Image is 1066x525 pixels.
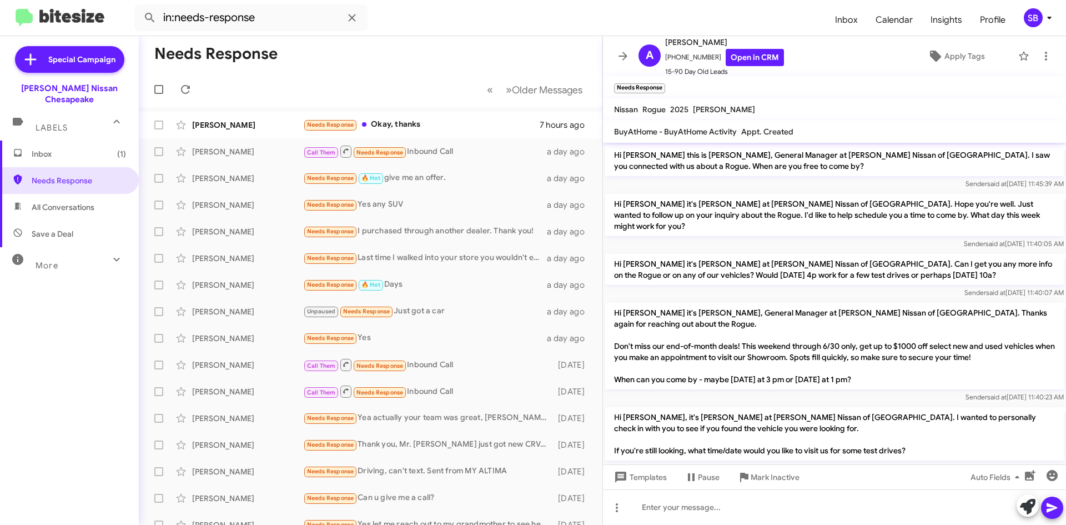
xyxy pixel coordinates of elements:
[987,179,1007,188] span: said at
[899,46,1013,66] button: Apply Tags
[303,252,547,264] div: Last time I walked into your store you wouldn't even give me a price for a car 😂😂😂 I'm good
[307,174,354,182] span: Needs Response
[36,261,58,271] span: More
[512,84,582,96] span: Older Messages
[693,104,755,114] span: [PERSON_NAME]
[361,174,380,182] span: 🔥 Hot
[547,226,594,237] div: a day ago
[547,279,594,291] div: a day ago
[605,145,1064,176] p: Hi [PERSON_NAME] this is [PERSON_NAME], General Manager at [PERSON_NAME] Nissan of [GEOGRAPHIC_DA...
[646,47,653,64] span: A
[552,386,594,397] div: [DATE]
[971,467,1024,487] span: Auto Fields
[32,175,126,186] span: Needs Response
[192,439,303,451] div: [PERSON_NAME]
[547,306,594,317] div: a day ago
[922,4,971,36] a: Insights
[361,281,380,288] span: 🔥 Hot
[966,393,1064,401] span: Sender [DATE] 11:40:23 AM
[665,36,784,49] span: [PERSON_NAME]
[303,332,547,344] div: Yes
[867,4,922,36] a: Calendar
[728,467,808,487] button: Mark Inactive
[32,228,73,239] span: Save a Deal
[944,46,985,66] span: Apply Tags
[15,46,124,73] a: Special Campaign
[192,413,303,424] div: [PERSON_NAME]
[552,493,594,504] div: [DATE]
[552,439,594,451] div: [DATE]
[307,149,336,156] span: Call Them
[117,148,126,159] span: (1)
[303,358,552,372] div: Inbound Call
[303,384,552,398] div: Inbound Call
[307,201,354,208] span: Needs Response
[826,4,867,36] a: Inbox
[192,493,303,504] div: [PERSON_NAME]
[987,393,1007,401] span: said at
[547,333,594,344] div: a day ago
[192,359,303,371] div: [PERSON_NAME]
[134,4,368,31] input: Search
[307,494,354,502] span: Needs Response
[698,467,720,487] span: Pause
[192,199,303,211] div: [PERSON_NAME]
[614,104,638,114] span: Nissan
[614,127,737,137] span: BuyAtHome - BuyAtHome Activity
[192,253,303,264] div: [PERSON_NAME]
[307,254,354,262] span: Needs Response
[303,172,547,184] div: give me an offer.
[1024,8,1043,27] div: SB
[670,104,688,114] span: 2025
[603,467,676,487] button: Templates
[307,362,336,369] span: Call Them
[192,306,303,317] div: [PERSON_NAME]
[499,78,589,101] button: Next
[966,179,1064,188] span: Sender [DATE] 11:45:39 AM
[552,413,594,424] div: [DATE]
[303,225,547,238] div: I purchased through another dealer. Thank you!
[964,288,1064,297] span: Sender [DATE] 11:40:07 AM
[192,333,303,344] div: [PERSON_NAME]
[356,389,404,396] span: Needs Response
[303,118,540,131] div: Okay, thanks
[303,278,547,291] div: Days
[506,83,512,97] span: »
[676,467,728,487] button: Pause
[540,119,594,131] div: 7 hours ago
[547,173,594,184] div: a day ago
[343,308,390,315] span: Needs Response
[487,83,493,97] span: «
[356,149,404,156] span: Needs Response
[303,144,547,158] div: Inbound Call
[192,386,303,397] div: [PERSON_NAME]
[307,334,354,342] span: Needs Response
[962,467,1033,487] button: Auto Fields
[612,467,667,487] span: Templates
[36,123,68,133] span: Labels
[1014,8,1054,27] button: SB
[192,226,303,237] div: [PERSON_NAME]
[303,305,547,318] div: Just got a car
[481,78,589,101] nav: Page navigation example
[965,464,1064,472] span: Sender [DATE] 11:38:08 AM
[303,492,552,504] div: Can u give me a call?
[480,78,500,101] button: Previous
[307,121,354,128] span: Needs Response
[356,362,404,369] span: Needs Response
[547,146,594,157] div: a day ago
[552,466,594,477] div: [DATE]
[665,49,784,66] span: [PHONE_NUMBER]
[665,66,784,77] span: 15-90 Day Old Leads
[307,414,354,422] span: Needs Response
[605,194,1064,236] p: Hi [PERSON_NAME] it's [PERSON_NAME] at [PERSON_NAME] Nissan of [GEOGRAPHIC_DATA]. Hope you're wel...
[741,127,793,137] span: Appt. Created
[307,308,336,315] span: Unpaused
[303,198,547,211] div: Yes any SUV
[971,4,1014,36] a: Profile
[547,199,594,211] div: a day ago
[48,54,115,65] span: Special Campaign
